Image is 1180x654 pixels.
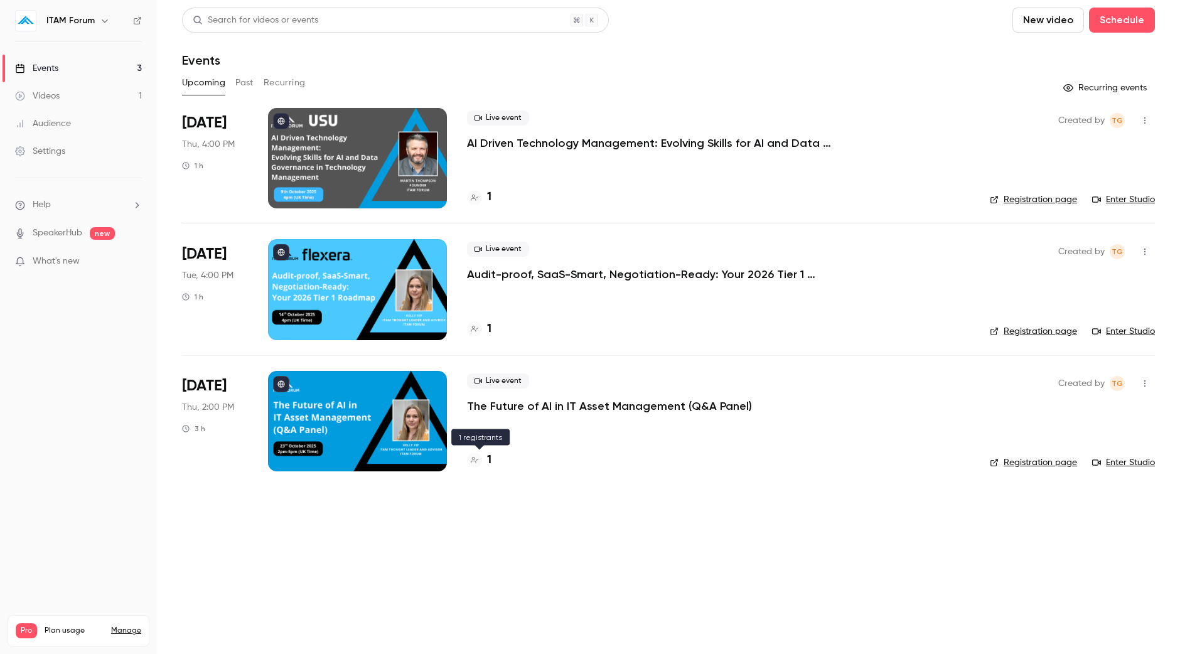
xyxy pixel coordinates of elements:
[487,189,491,206] h4: 1
[1092,456,1155,469] a: Enter Studio
[1112,376,1123,391] span: TG
[182,239,248,340] div: Oct 14 Tue, 4:00 PM (Europe/London)
[15,198,142,212] li: help-dropdown-opener
[182,138,235,151] span: Thu, 4:00 PM
[46,14,95,27] h6: ITAM Forum
[1058,376,1105,391] span: Created by
[467,242,529,257] span: Live event
[15,117,71,130] div: Audience
[33,198,51,212] span: Help
[467,110,529,126] span: Live event
[33,227,82,240] a: SpeakerHub
[1110,376,1125,391] span: Tasveer Gola
[33,255,80,268] span: What's new
[15,62,58,75] div: Events
[467,399,752,414] a: The Future of AI in IT Asset Management (Q&A Panel)
[111,626,141,636] a: Manage
[264,73,306,93] button: Recurring
[235,73,254,93] button: Past
[16,11,36,31] img: ITAM Forum
[15,145,65,158] div: Settings
[1112,113,1123,128] span: TG
[1058,78,1155,98] button: Recurring events
[182,424,205,434] div: 3 h
[182,401,234,414] span: Thu, 2:00 PM
[45,626,104,636] span: Plan usage
[1112,244,1123,259] span: TG
[1110,244,1125,259] span: Tasveer Gola
[182,376,227,396] span: [DATE]
[487,321,491,338] h4: 1
[467,321,491,338] a: 1
[182,269,233,282] span: Tue, 4:00 PM
[1012,8,1084,33] button: New video
[127,256,142,267] iframe: Noticeable Trigger
[990,193,1077,206] a: Registration page
[1092,325,1155,338] a: Enter Studio
[90,227,115,240] span: new
[467,136,844,151] a: AI Driven Technology Management: Evolving Skills for AI and Data Governance in Technology Management
[182,113,227,133] span: [DATE]
[467,452,491,469] a: 1
[467,373,529,389] span: Live event
[1092,193,1155,206] a: Enter Studio
[15,90,60,102] div: Videos
[990,456,1077,469] a: Registration page
[182,73,225,93] button: Upcoming
[487,452,491,469] h4: 1
[16,623,37,638] span: Pro
[182,161,203,171] div: 1 h
[193,14,318,27] div: Search for videos or events
[1058,113,1105,128] span: Created by
[182,53,220,68] h1: Events
[467,267,844,282] a: Audit-proof, SaaS-Smart, Negotiation-Ready: Your 2026 Tier 1 Roadmap
[182,108,248,208] div: Oct 9 Thu, 4:00 PM (Europe/London)
[182,244,227,264] span: [DATE]
[1089,8,1155,33] button: Schedule
[1058,244,1105,259] span: Created by
[182,292,203,302] div: 1 h
[990,325,1077,338] a: Registration page
[467,189,491,206] a: 1
[182,371,248,471] div: Oct 23 Thu, 2:00 PM (Europe/London)
[1110,113,1125,128] span: Tasveer Gola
